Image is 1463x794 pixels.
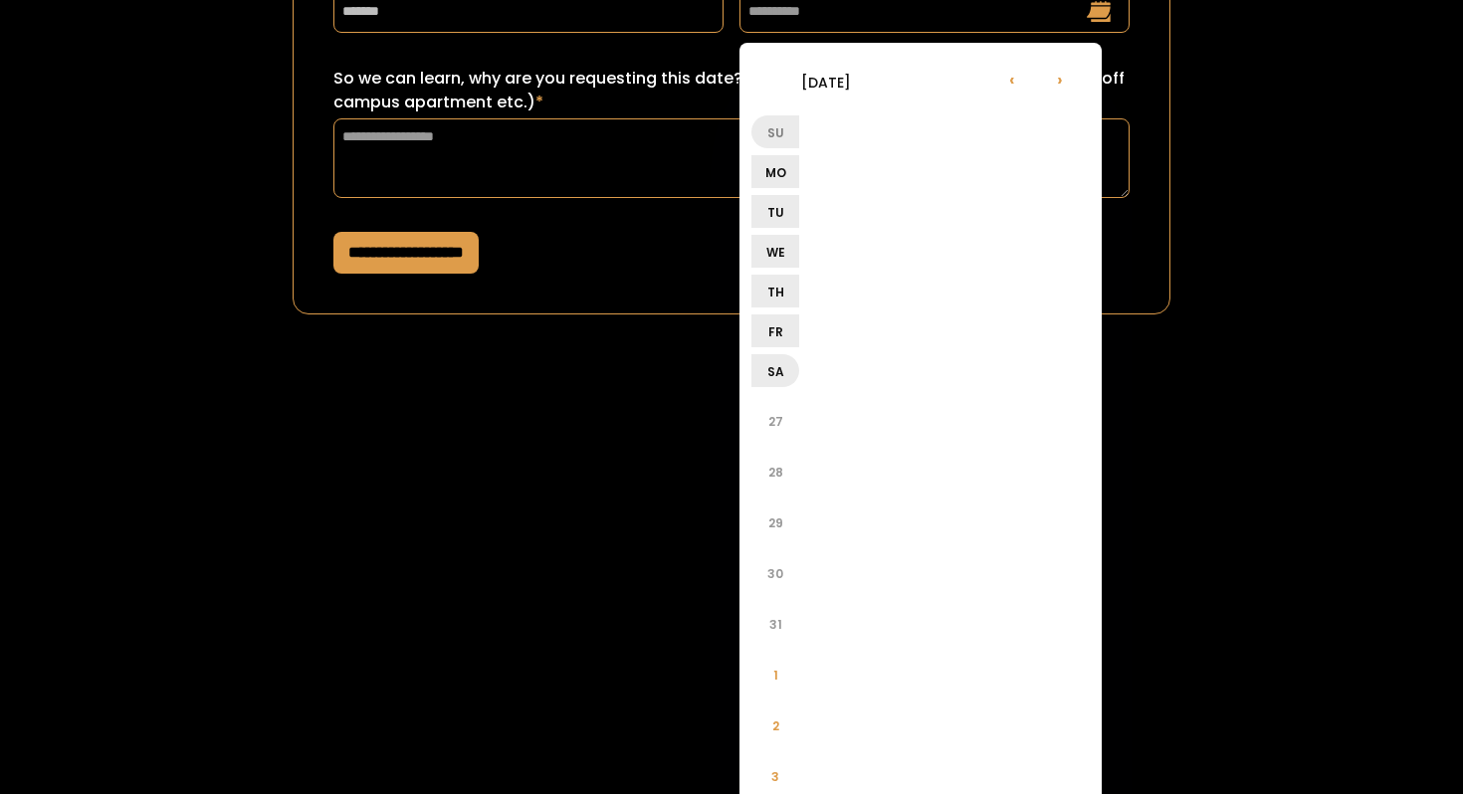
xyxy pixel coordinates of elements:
[751,155,799,188] li: Mo
[751,354,799,387] li: Sa
[751,115,799,148] li: Su
[751,58,901,105] li: [DATE]
[1036,55,1084,102] li: ›
[751,195,799,228] li: Tu
[751,651,799,698] li: 1
[751,235,799,268] li: We
[751,275,799,307] li: Th
[751,448,799,496] li: 28
[333,67,1130,114] label: So we can learn, why are you requesting this date? (ex: sorority recruitment, lease turn over for...
[751,498,799,546] li: 29
[751,314,799,347] li: Fr
[751,397,799,445] li: 27
[751,600,799,648] li: 31
[988,55,1036,102] li: ‹
[751,549,799,597] li: 30
[751,701,799,749] li: 2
